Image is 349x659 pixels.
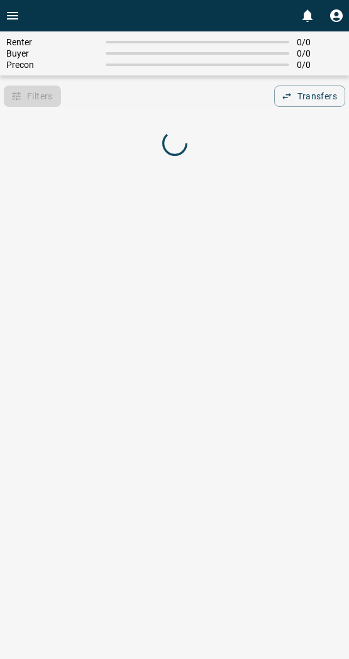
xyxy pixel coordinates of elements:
[297,60,343,70] span: 0 / 0
[6,60,98,70] span: Precon
[274,86,345,107] button: Transfers
[6,48,98,58] span: Buyer
[297,37,343,47] span: 0 / 0
[6,37,98,47] span: Renter
[297,48,343,58] span: 0 / 0
[324,3,349,28] button: Profile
